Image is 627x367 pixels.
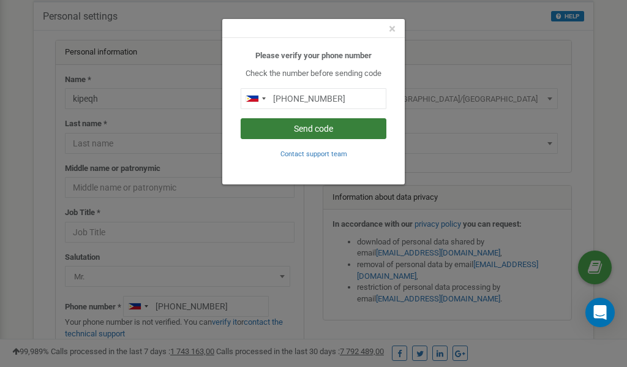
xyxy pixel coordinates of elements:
[241,118,386,139] button: Send code
[241,89,269,108] div: Telephone country code
[255,51,372,60] b: Please verify your phone number
[241,88,386,109] input: 0905 123 4567
[280,150,347,158] small: Contact support team
[280,149,347,158] a: Contact support team
[389,21,396,36] span: ×
[389,23,396,36] button: Close
[585,298,615,327] div: Open Intercom Messenger
[241,68,386,80] p: Check the number before sending code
